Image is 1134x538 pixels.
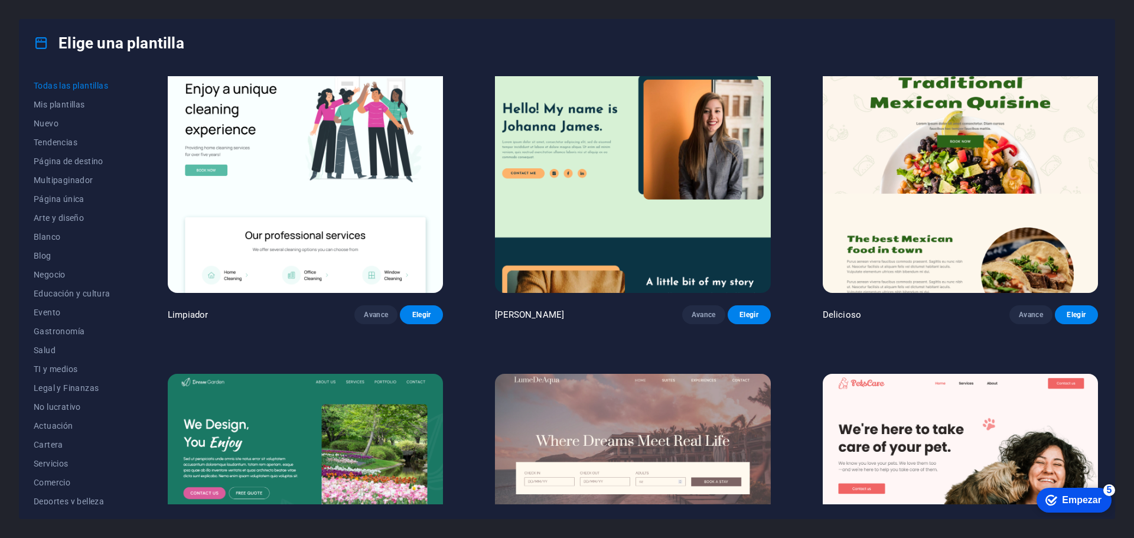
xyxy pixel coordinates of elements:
[6,6,81,31] div: Empezar Quedan 5 elementos, 0 % completado
[34,454,116,473] button: Servicios
[34,322,116,341] button: Gastronomía
[34,190,116,208] button: Página única
[168,309,208,320] font: Limpiador
[34,327,84,336] font: Gastronomía
[34,208,116,227] button: Arte y diseño
[34,227,116,246] button: Blanco
[1019,311,1043,319] font: Avance
[34,383,99,393] font: Legal y Finanzas
[34,341,116,360] button: Salud
[728,305,771,324] button: Elegir
[1067,311,1086,319] font: Elegir
[692,311,716,319] font: Avance
[364,311,388,319] font: Avance
[34,114,116,133] button: Nuevo
[34,213,84,223] font: Arte y diseño
[34,440,63,449] font: Cartera
[34,345,56,355] font: Salud
[34,492,116,511] button: Deportes y belleza
[34,246,116,265] button: Blog
[739,311,758,319] font: Elegir
[682,305,725,324] button: Avance
[58,34,184,52] font: Elige una plantilla
[495,309,564,320] font: [PERSON_NAME]
[168,39,443,293] img: Limpiador
[34,81,108,90] font: Todas las plantillas
[34,232,60,242] font: Blanco
[412,311,431,319] font: Elegir
[34,473,116,492] button: Comercio
[34,100,85,109] font: Mis plantillas
[34,284,116,303] button: Educación y cultura
[34,171,116,190] button: Multipaginador
[34,138,77,147] font: Tendencias
[34,402,81,412] font: No lucrativo
[34,478,70,487] font: Comercio
[34,119,58,128] font: Nuevo
[34,421,73,431] font: Actuación
[34,416,116,435] button: Actuación
[34,76,116,95] button: Todas las plantillas
[354,305,397,324] button: Avance
[34,308,60,317] font: Evento
[495,39,770,293] img: Johanna James
[34,397,116,416] button: No lucrativo
[823,39,1098,293] img: Delicioso
[400,305,443,324] button: Elegir
[34,360,116,379] button: TI y medios
[34,459,69,468] font: Servicios
[34,152,116,171] button: Página de destino
[34,364,77,374] font: TI y medios
[823,309,861,320] font: Delicioso
[1055,305,1098,324] button: Elegir
[34,497,104,506] font: Deportes y belleza
[1009,305,1052,324] button: Avance
[34,303,116,322] button: Evento
[34,133,116,152] button: Tendencias
[34,379,116,397] button: Legal y Finanzas
[34,435,116,454] button: Cartera
[34,289,110,298] font: Educación y cultura
[34,251,51,260] font: Blog
[34,194,84,204] font: Página única
[34,270,66,279] font: Negocio
[34,156,103,166] font: Página de destino
[34,265,116,284] button: Negocio
[31,13,71,23] font: Empezar
[34,175,93,185] font: Multipaginador
[76,3,82,13] font: 5
[34,95,116,114] button: Mis plantillas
